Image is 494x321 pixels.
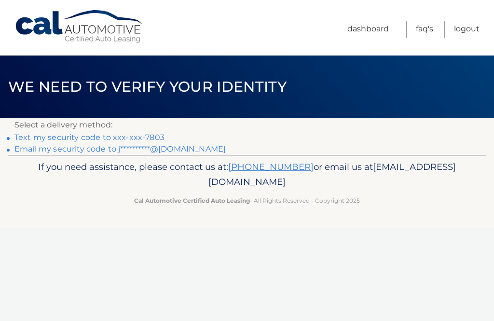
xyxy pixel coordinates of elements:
a: Text my security code to xxx-xxx-7803 [14,133,165,142]
a: Dashboard [347,21,389,38]
p: - All Rights Reserved - Copyright 2025 [23,195,471,206]
p: If you need assistance, please contact us at: or email us at [23,159,471,190]
a: Cal Automotive [14,10,145,44]
span: We need to verify your identity [8,78,287,96]
a: Logout [454,21,480,38]
a: FAQ's [416,21,433,38]
strong: Cal Automotive Certified Auto Leasing [134,197,250,204]
p: Select a delivery method: [14,118,480,132]
a: Email my security code to j**********@[DOMAIN_NAME] [14,144,226,154]
a: [PHONE_NUMBER] [228,161,314,172]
